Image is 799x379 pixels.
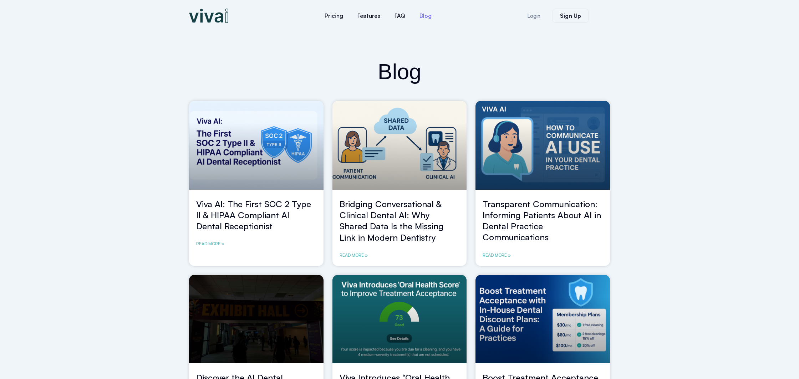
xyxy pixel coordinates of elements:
[519,9,549,23] a: Login
[340,199,444,243] a: Bridging Conversational & Clinical Dental AI: Why Shared Data Is the Missing Link in Modern Denti...
[317,7,350,24] a: Pricing
[527,13,540,19] span: Login
[189,58,610,86] h2: Blog
[560,13,581,19] span: Sign Up
[189,101,324,190] a: viva ai dental receptionist soc2 and hipaa compliance
[483,252,511,259] a: Read more about Transparent Communication: Informing Patients About AI in Dental Practice Communi...
[412,7,439,24] a: Blog
[553,9,589,23] a: Sign Up
[340,252,368,259] a: Read more about Bridging Conversational & Clinical Dental AI: Why Shared Data Is the Missing Link...
[387,7,412,24] a: FAQ
[196,240,224,247] a: Read more about Viva AI: The First SOC 2 Type II & HIPAA Compliant AI Dental Receptionist
[196,199,311,231] a: Viva AI: The First SOC 2 Type II & HIPAA Compliant AI Dental Receptionist
[475,275,610,364] a: boost treatment acceptance in your dental office
[189,275,324,364] a: FDC-2025-AI-Dental-Receptionist
[275,7,482,24] nav: Menu
[350,7,387,24] a: Features
[332,275,467,364] a: improving treatment acceptance in dental
[483,199,601,243] a: Transparent Communication: Informing Patients About AI in Dental Practice Communications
